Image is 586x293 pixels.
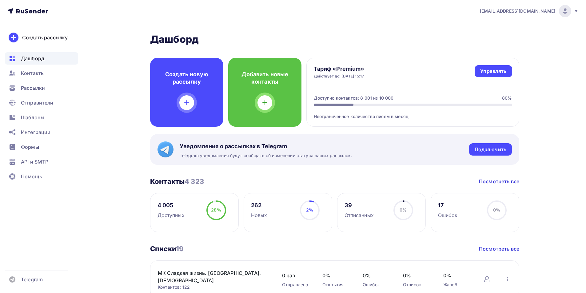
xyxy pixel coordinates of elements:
[150,177,204,186] h3: Контакты
[160,71,213,85] h4: Создать новую рассылку
[185,177,204,185] span: 4 323
[345,212,374,219] div: Отписанных
[363,272,391,279] span: 0%
[21,173,42,180] span: Помощь
[480,68,506,75] div: Управлять
[180,143,352,150] span: Уведомления о рассылках в Telegram
[251,202,267,209] div: 262
[403,282,431,288] div: Отписок
[158,284,270,290] div: Контактов: 122
[180,152,352,159] span: Telegram уведомления будут сообщать об изменении статуса ваших рассылок.
[5,82,78,94] a: Рассылки
[363,282,391,288] div: Ошибок
[306,207,313,212] span: 2%
[314,106,512,120] div: Неограниченное количество писем в месяц
[314,65,365,73] h4: Тариф «Premium»
[157,212,185,219] div: Доступных
[443,282,471,288] div: Жалоб
[251,212,267,219] div: Новых
[21,158,48,165] span: API и SMTP
[400,207,407,212] span: 0%
[480,5,579,17] a: [EMAIL_ADDRESS][DOMAIN_NAME]
[475,146,506,153] div: Подключить
[211,207,221,212] span: 28%
[21,143,39,151] span: Формы
[150,33,519,46] h2: Дашборд
[157,202,185,209] div: 4 005
[238,71,292,85] h4: Добавить новые контакты
[502,95,512,101] div: 80%
[21,69,45,77] span: Контакты
[5,52,78,65] a: Дашборд
[282,272,310,279] span: 0 раз
[345,202,374,209] div: 39
[403,272,431,279] span: 0%
[150,244,184,253] h3: Списки
[479,178,519,185] a: Посмотреть все
[282,282,310,288] div: Отправлено
[158,269,262,284] a: МК Сладкая жизнь. [GEOGRAPHIC_DATA]. [DEMOGRAPHIC_DATA]
[21,114,44,121] span: Шаблоны
[21,99,54,106] span: Отправители
[438,202,458,209] div: 17
[314,74,365,79] div: Действует до: [DATE] 15:17
[479,245,519,252] a: Посмотреть все
[5,67,78,79] a: Контакты
[176,245,184,253] span: 19
[21,276,43,283] span: Telegram
[493,207,500,212] span: 0%
[438,212,458,219] div: Ошибок
[443,272,471,279] span: 0%
[5,97,78,109] a: Отправители
[21,84,45,92] span: Рассылки
[314,95,394,101] div: Доступно контактов: 8 001 из 10 000
[22,34,68,41] div: Создать рассылку
[480,8,555,14] span: [EMAIL_ADDRESS][DOMAIN_NAME]
[5,111,78,124] a: Шаблоны
[21,129,50,136] span: Интеграции
[322,272,350,279] span: 0%
[21,55,44,62] span: Дашборд
[322,282,350,288] div: Открытия
[5,141,78,153] a: Формы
